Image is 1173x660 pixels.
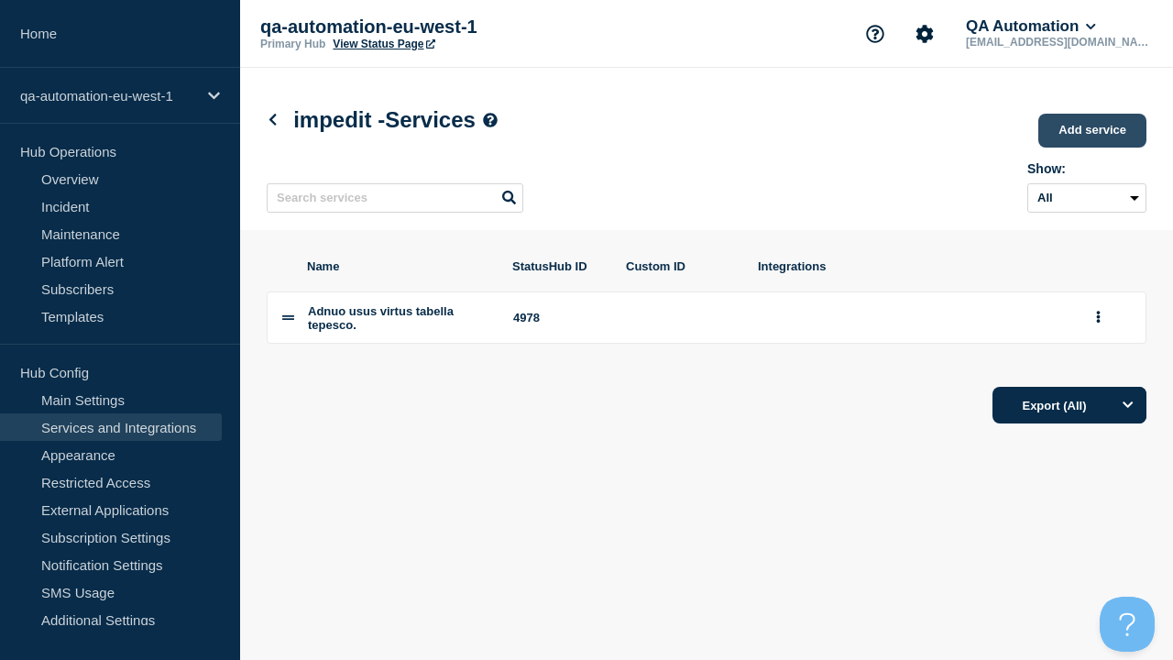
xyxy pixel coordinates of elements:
[856,15,894,53] button: Support
[512,259,604,273] span: StatusHub ID
[267,183,523,213] input: Search services
[1027,161,1146,176] div: Show:
[992,387,1146,423] button: Export (All)
[307,259,490,273] span: Name
[626,259,736,273] span: Custom ID
[20,88,196,104] p: qa-automation-eu-west-1
[758,259,1066,273] span: Integrations
[260,16,627,38] p: qa-automation-eu-west-1
[962,17,1100,36] button: QA Automation
[1087,303,1110,332] button: group actions
[1027,183,1146,213] select: Archived
[1110,387,1146,423] button: Options
[1038,114,1146,148] a: Add service
[962,36,1153,49] p: [EMAIL_ADDRESS][DOMAIN_NAME]
[333,38,434,50] a: View Status Page
[1100,597,1155,652] iframe: Help Scout Beacon - Open
[513,311,605,324] div: 4978
[308,304,454,332] span: Adnuo usus virtus tabella tepesco.
[267,107,498,133] h1: impedit - Services
[905,15,944,53] button: Account settings
[260,38,325,50] p: Primary Hub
